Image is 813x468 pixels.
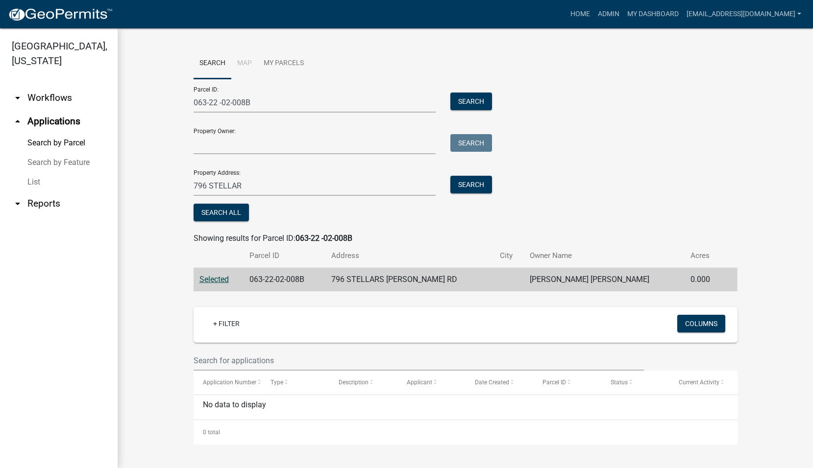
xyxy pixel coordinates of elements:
a: Selected [199,275,229,284]
th: Parcel ID [244,244,325,267]
div: 0 total [194,420,738,445]
button: Search All [194,204,249,221]
button: Columns [677,315,725,332]
i: arrow_drop_up [12,116,24,127]
datatable-header-cell: Application Number [194,371,262,394]
th: Address [325,244,494,267]
button: Search [450,176,492,193]
button: Search [450,93,492,110]
datatable-header-cell: Description [329,371,397,394]
span: Application Number [203,379,256,386]
span: Parcel ID [542,379,566,386]
span: Type [271,379,283,386]
datatable-header-cell: Parcel ID [533,371,601,394]
div: Showing results for Parcel ID: [194,233,738,244]
span: Status [611,379,628,386]
datatable-header-cell: Current Activity [669,371,738,394]
th: City [494,244,524,267]
a: My Parcels [258,48,310,79]
datatable-header-cell: Status [601,371,669,394]
span: Description [339,379,369,386]
i: arrow_drop_down [12,198,24,210]
datatable-header-cell: Type [261,371,329,394]
div: No data to display [194,395,738,420]
a: Admin [594,5,623,23]
td: 0.000 [685,268,723,292]
th: Owner Name [524,244,685,267]
a: My Dashboard [623,5,683,23]
strong: 063-22 -02-008B [296,234,352,243]
a: Search [194,48,231,79]
td: 063-22-02-008B [244,268,325,292]
a: + Filter [205,315,247,332]
button: Search [450,134,492,152]
a: Home [567,5,594,23]
input: Search for applications [194,351,644,371]
datatable-header-cell: Date Created [466,371,534,394]
td: 796 STELLARS [PERSON_NAME] RD [325,268,494,292]
td: [PERSON_NAME] [PERSON_NAME] [524,268,685,292]
datatable-header-cell: Applicant [397,371,466,394]
span: Date Created [475,379,509,386]
a: [EMAIL_ADDRESS][DOMAIN_NAME] [683,5,805,23]
th: Acres [685,244,723,267]
span: Applicant [407,379,432,386]
span: Current Activity [679,379,719,386]
i: arrow_drop_down [12,92,24,104]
